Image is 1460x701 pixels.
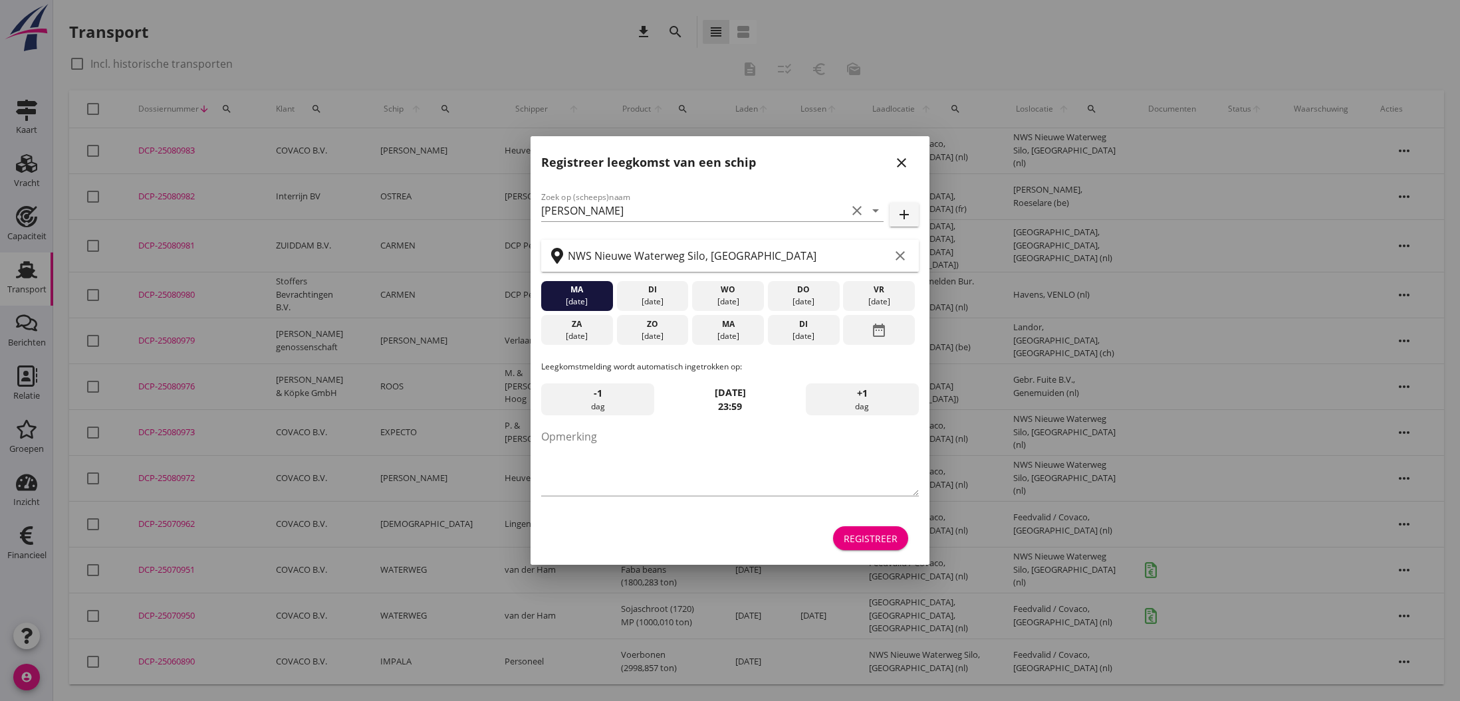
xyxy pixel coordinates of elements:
h2: Registreer leegkomst van een schip [541,153,756,171]
strong: 23:59 [718,400,742,413]
div: [DATE] [620,296,685,308]
span: -1 [594,386,602,401]
textarea: Opmerking [541,426,919,496]
div: Registreer [844,532,898,546]
i: date_range [871,318,887,342]
div: [DATE] [771,330,836,342]
div: zo [620,318,685,330]
input: Zoek op terminal of plaats [568,245,890,266]
div: vr [846,284,912,296]
div: [DATE] [695,296,761,308]
div: di [620,284,685,296]
div: za [545,318,610,330]
div: [DATE] [620,330,685,342]
div: [DATE] [695,330,761,342]
i: add [896,207,912,223]
div: dag [541,383,654,415]
div: ma [695,318,761,330]
div: [DATE] [771,296,836,308]
div: ma [545,284,610,296]
div: [DATE] [846,296,912,308]
strong: [DATE] [715,386,746,399]
div: wo [695,284,761,296]
div: [DATE] [545,330,610,342]
div: [DATE] [545,296,610,308]
div: di [771,318,836,330]
input: Zoek op (scheeps)naam [541,200,846,221]
button: Registreer [833,526,908,550]
i: close [894,155,910,171]
p: Leegkomstmelding wordt automatisch ingetrokken op: [541,361,919,373]
i: arrow_drop_down [868,203,884,219]
div: dag [806,383,919,415]
i: clear [892,248,908,264]
span: +1 [857,386,868,401]
i: clear [849,203,865,219]
div: do [771,284,836,296]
